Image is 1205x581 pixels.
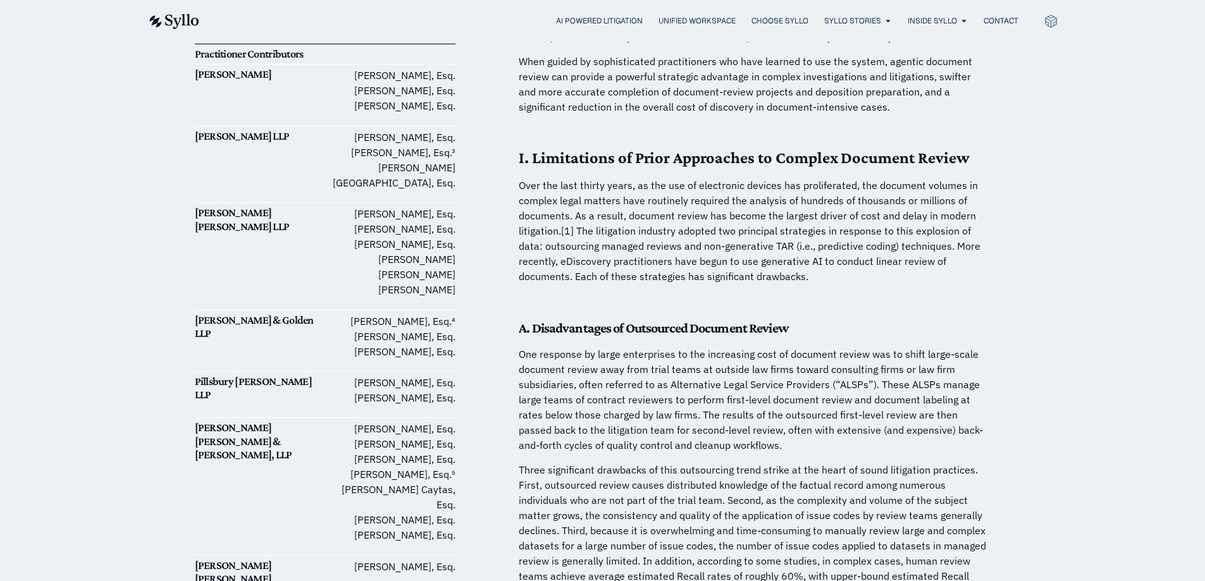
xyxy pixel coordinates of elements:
p: [PERSON_NAME], Esq.⁴ [PERSON_NAME], Esq. [PERSON_NAME], Esq. [325,314,455,359]
p: [PERSON_NAME], Esq. [PERSON_NAME], Esq. [325,375,455,405]
a: Syllo Stories [824,15,881,27]
p: When guided by sophisticated practitioners who have learned to use the system, agentic document r... [519,54,987,114]
h6: Pillsbury [PERSON_NAME] LLP [195,375,325,402]
p: [PERSON_NAME], Esq. [PERSON_NAME], Esq.³ [PERSON_NAME][GEOGRAPHIC_DATA], Esq. [325,130,455,190]
p: [PERSON_NAME], Esq. [PERSON_NAME], Esq. [PERSON_NAME], Esq. [PERSON_NAME], Esq.⁵ [PERSON_NAME] Ca... [325,421,455,542]
p: [PERSON_NAME], Esq. [PERSON_NAME], Esq. [PERSON_NAME], Esq. [PERSON_NAME] [PERSON_NAME] [PERSON_N... [325,206,455,297]
a: Inside Syllo [908,15,957,27]
h6: Practitioner Contributors [195,47,325,61]
h6: [PERSON_NAME] LLP [195,130,325,144]
a: AI Powered Litigation [556,15,643,27]
p: [PERSON_NAME], Esq. [PERSON_NAME], Esq. [PERSON_NAME], Esq. [325,68,455,113]
p: Over the last thirty years, as the use of electronic devices has proliferated, the document volum... [519,178,987,284]
h6: [PERSON_NAME] [PERSON_NAME] LLP [195,206,325,233]
p: [PERSON_NAME], Esq. [325,559,455,574]
nav: Menu [225,15,1018,27]
strong: A. Disadvantages of Outsourced Document Review [519,320,788,336]
a: Contact [984,15,1018,27]
div: Menu Toggle [225,15,1018,27]
a: Unified Workspace [658,15,736,27]
h6: [PERSON_NAME] & Golden LLP [195,314,325,341]
p: One response by large enterprises to the increasing cost of document review was to shift large-sc... [519,346,987,453]
a: Choose Syllo [751,15,808,27]
img: syllo [147,14,199,29]
strong: I. Limitations of Prior Approaches to Complex Document Review [519,149,970,167]
h6: [PERSON_NAME] [PERSON_NAME] & [PERSON_NAME], LLP [195,421,325,462]
h6: [PERSON_NAME] [195,68,325,82]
